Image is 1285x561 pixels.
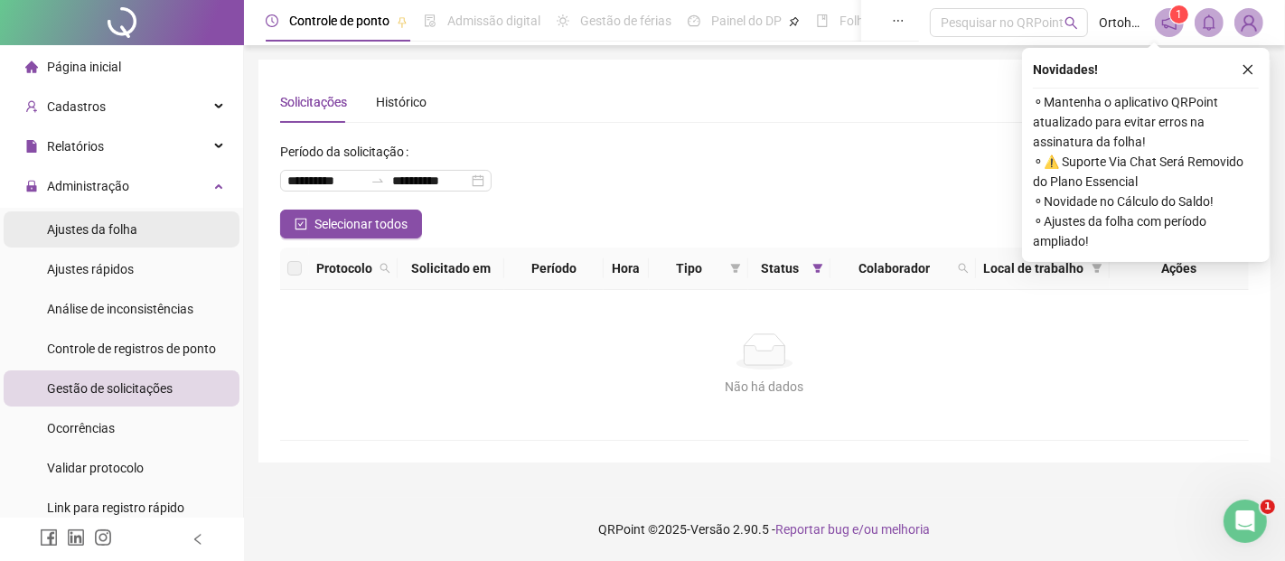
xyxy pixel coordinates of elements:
span: ⚬ Mantenha o aplicativo QRPoint atualizado para evitar erros na assinatura da folha! [1033,92,1259,152]
span: filter [812,263,823,274]
span: filter [727,255,745,282]
span: home [25,61,38,73]
span: Admissão digital [447,14,540,28]
span: notification [1161,14,1177,31]
div: Não há dados [302,377,1227,397]
span: Controle de registros de ponto [47,341,216,356]
span: user-add [25,100,38,113]
div: Ações [1117,258,1242,278]
span: Selecionar todos [314,214,408,234]
span: close [1242,63,1254,76]
span: Gestão de férias [580,14,671,28]
span: file [25,140,38,153]
span: Novidades ! [1033,60,1098,79]
div: Histórico [376,92,427,112]
span: pushpin [397,16,408,27]
span: facebook [40,528,58,547]
span: Painel do DP [711,14,782,28]
span: search [958,263,969,274]
span: Folha de pagamento [839,14,955,28]
span: Reportar bug e/ou melhoria [776,522,931,537]
span: ⚬ Ajustes da folha com período ampliado! [1033,211,1259,251]
span: lock [25,180,38,192]
span: Ocorrências [47,421,115,435]
th: Hora [604,248,649,290]
span: Análise de inconsistências [47,302,193,316]
span: 1 [1261,500,1275,514]
span: filter [1088,255,1106,282]
span: Local de trabalho [983,258,1084,278]
span: Cadastros [47,99,106,114]
span: filter [1092,263,1102,274]
span: Ortohaus [1099,13,1144,33]
span: Página inicial [47,60,121,74]
span: filter [730,263,741,274]
span: ⚬ Novidade no Cálculo do Saldo! [1033,192,1259,211]
span: Ajustes da folha [47,222,137,237]
span: Colaborador [838,258,951,278]
span: Controle de ponto [289,14,389,28]
img: 78063 [1235,9,1262,36]
span: Validar protocolo [47,461,144,475]
span: swap-right [370,173,385,188]
span: search [1065,16,1078,30]
span: book [816,14,829,27]
span: ellipsis [892,14,905,27]
span: sun [557,14,569,27]
sup: 1 [1170,5,1188,23]
span: left [192,533,204,546]
span: instagram [94,528,112,547]
span: search [380,263,390,274]
span: Tipo [656,258,722,278]
span: Link para registro rápido [47,500,184,515]
span: search [954,255,972,282]
iframe: Intercom live chat [1224,500,1267,543]
span: search [376,255,394,282]
span: 1 [1177,8,1183,21]
span: Status [755,258,806,278]
span: bell [1201,14,1217,31]
span: Administração [47,179,129,193]
div: Solicitações [280,92,347,112]
span: clock-circle [266,14,278,27]
span: Relatórios [47,139,104,154]
span: check-square [295,218,307,230]
label: Período da solicitação [280,137,416,166]
span: Ajustes rápidos [47,262,134,276]
span: Gestão de solicitações [47,381,173,396]
span: Versão [691,522,731,537]
footer: QRPoint © 2025 - 2.90.5 - [244,498,1285,561]
span: file-done [424,14,436,27]
span: ⚬ ⚠️ Suporte Via Chat Será Removido do Plano Essencial [1033,152,1259,192]
th: Solicitado em [398,248,504,290]
button: Selecionar todos [280,210,422,238]
th: Período [504,248,604,290]
span: filter [809,255,827,282]
span: Protocolo [316,258,372,278]
span: linkedin [67,528,85,547]
span: dashboard [688,14,700,27]
span: to [370,173,385,188]
span: pushpin [789,16,800,27]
